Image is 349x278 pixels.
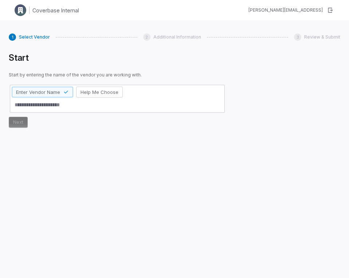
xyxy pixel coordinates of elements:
[16,89,60,95] span: Enter Vendor Name
[304,34,340,40] span: Review & Submit
[294,33,301,41] div: 3
[153,34,201,40] span: Additional Information
[15,4,26,16] img: Clerk Logo
[32,7,79,14] h1: Coverbase Internal
[19,34,50,40] span: Select Vendor
[12,87,73,98] button: Enter Vendor Name
[9,72,226,78] span: Start by entering the name of the vendor you are working with.
[76,87,123,98] button: Help Me Choose
[81,89,118,95] span: Help Me Choose
[248,7,323,13] div: [PERSON_NAME][EMAIL_ADDRESS]
[9,52,226,63] h1: Start
[9,33,16,41] div: 1
[143,33,150,41] div: 2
